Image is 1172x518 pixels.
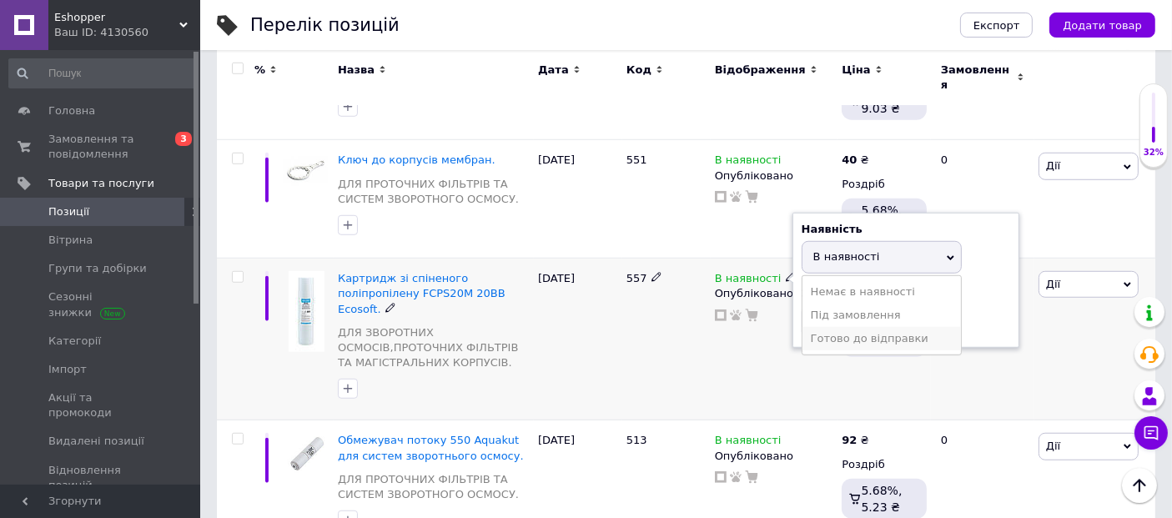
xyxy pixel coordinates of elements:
button: Наверх [1122,468,1157,503]
span: 551 [626,153,647,166]
span: Головна [48,103,95,118]
div: Ваш ID: 4130560 [54,25,200,40]
div: Роздріб [842,457,927,472]
span: В наявності [813,250,880,263]
span: Акції та промокоди [48,390,154,420]
button: Експорт [960,13,1034,38]
b: 40 [842,153,857,166]
li: Готово до відправки [802,327,961,350]
span: Замовлення та повідомлення [48,132,154,162]
a: Картридж зі спіненого поліпропілену FCPS20М 20ВВ Ecosoft. [338,272,506,314]
span: Видалені позиції [48,434,144,449]
a: Ключ до корпусів мембран. [338,153,495,166]
span: Замовлення [941,63,1013,93]
div: 0 [931,140,1034,259]
span: Відображення [715,63,806,78]
div: Роздріб [842,177,927,192]
span: Категорії [48,334,101,349]
span: Експорт [973,19,1020,32]
span: Товари та послуги [48,176,154,191]
span: 557 [626,272,647,284]
span: 5.68%, 2.27 ₴ [862,204,903,234]
div: ₴ [842,153,868,168]
span: Ціна [842,63,870,78]
span: 513 [626,434,647,446]
div: Опубліковано [715,168,834,184]
span: % [254,63,265,78]
span: В наявності [715,272,782,289]
span: Позиції [48,204,89,219]
a: ДЛЯ ПРОТОЧНИХ ФІЛЬТРІВ ТА СИСТЕМ ЗВОРОТНОГО ОСМОСУ. [338,177,530,207]
span: Сезонні знижки [48,289,154,319]
div: [DATE] [534,259,622,420]
span: Дії [1046,440,1060,452]
div: 32% [1140,147,1167,158]
div: ₴ [842,433,868,448]
div: [DATE] [534,140,622,259]
li: Під замовлення [802,304,961,327]
span: Дата [538,63,569,78]
a: ДЛЯ ЗВОРОТНИХ ОСМОСІВ,ПРОТОЧНИХ ФІЛЬТРІВ ТА МАГІСТРАЛЬНИХ КОРПУСІВ. [338,325,530,371]
img: Ключ к корпусам мембран. [284,153,329,187]
div: Наявність [802,222,1010,237]
span: Назва [338,63,375,78]
span: Відновлення позицій [48,463,154,493]
b: 92 [842,434,857,446]
button: Додати товар [1049,13,1155,38]
img: Картридж из вспененного полипропилена FCPS20М 20ВВ Ecosoft. [289,271,324,352]
span: Групи та добірки [48,261,147,276]
span: Дії [1046,278,1060,290]
a: ДЛЯ ПРОТОЧНИХ ФІЛЬТРІВ ТА СИСТЕМ ЗВОРОТНОГО ОСМОСУ. [338,472,530,502]
li: Немає в наявності [802,280,961,304]
span: 5.68%, 5.23 ₴ [862,484,903,514]
span: Дії [1046,159,1060,172]
div: Перелік позицій [250,17,400,34]
span: Імпорт [48,362,87,377]
button: Чат з покупцем [1134,416,1168,450]
input: Пошук [8,58,197,88]
a: Обмежувач потоку 550 Aquakut для систем зворотнього осмосу. [338,434,524,461]
span: Вітрина [48,233,93,248]
span: В наявності [715,153,782,171]
span: Код [626,63,651,78]
span: Eshopper [54,10,179,25]
div: Опубліковано [715,449,834,464]
span: 3 [175,132,192,146]
span: В наявності [715,434,782,451]
img: Ограничитель потока 550 Aquakut для систем обратного осмоса. [284,433,329,473]
span: Додати товар [1063,19,1142,32]
div: Опубліковано [715,286,834,301]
